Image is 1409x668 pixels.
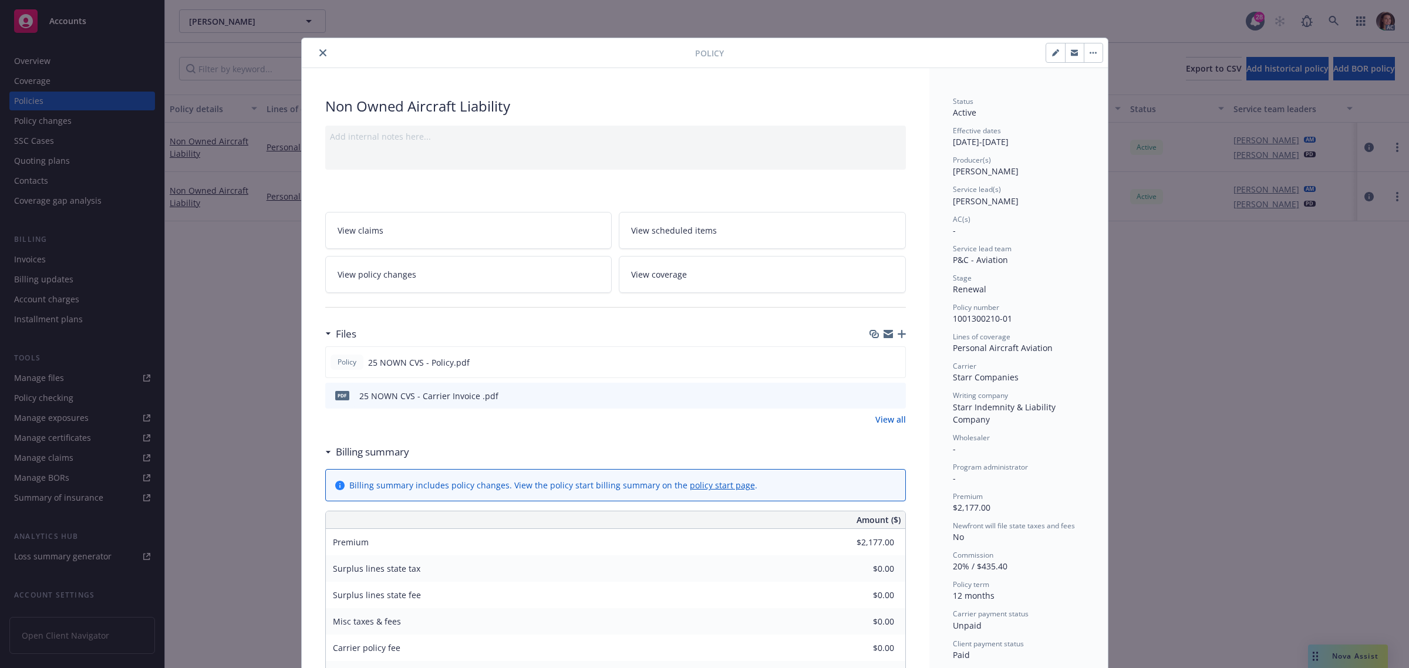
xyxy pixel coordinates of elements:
[953,244,1012,254] span: Service lead team
[953,107,976,118] span: Active
[631,268,687,281] span: View coverage
[953,649,970,660] span: Paid
[325,96,906,116] div: Non Owned Aircraft Liability
[953,372,1019,383] span: Starr Companies
[890,356,901,369] button: preview file
[825,534,901,551] input: 0.00
[953,126,1001,136] span: Effective dates
[333,589,421,600] span: Surplus lines state fee
[325,444,409,460] div: Billing summary
[953,155,991,165] span: Producer(s)
[825,586,901,604] input: 0.00
[953,342,1084,354] div: Personal Aircraft Aviation
[891,390,901,402] button: preview file
[953,302,999,312] span: Policy number
[335,391,349,400] span: pdf
[953,166,1019,177] span: [PERSON_NAME]
[953,531,964,542] span: No
[953,521,1075,531] span: Newfront will file state taxes and fees
[953,579,989,589] span: Policy term
[359,390,498,402] div: 25 NOWN CVS - Carrier Invoice .pdf
[953,550,993,560] span: Commission
[338,268,416,281] span: View policy changes
[338,224,383,237] span: View claims
[871,356,881,369] button: download file
[325,212,612,249] a: View claims
[953,561,1007,572] span: 20% / $435.40
[953,639,1024,649] span: Client payment status
[330,130,901,143] div: Add internal notes here...
[349,479,757,491] div: Billing summary includes policy changes. View the policy start billing summary on the .
[953,620,982,631] span: Unpaid
[875,413,906,426] a: View all
[325,256,612,293] a: View policy changes
[953,214,970,224] span: AC(s)
[953,402,1058,425] span: Starr Indemnity & Liability Company
[333,616,401,627] span: Misc taxes & fees
[333,537,369,548] span: Premium
[953,254,1008,265] span: P&C - Aviation
[953,502,990,513] span: $2,177.00
[333,563,420,574] span: Surplus lines state tax
[953,590,995,601] span: 12 months
[953,225,956,236] span: -
[325,326,356,342] div: Files
[953,443,956,454] span: -
[953,491,983,501] span: Premium
[872,390,881,402] button: download file
[857,514,901,526] span: Amount ($)
[953,473,956,484] span: -
[953,184,1001,194] span: Service lead(s)
[953,195,1019,207] span: [PERSON_NAME]
[631,224,717,237] span: View scheduled items
[953,332,1010,342] span: Lines of coverage
[316,46,330,60] button: close
[619,256,906,293] a: View coverage
[953,361,976,371] span: Carrier
[825,613,901,630] input: 0.00
[953,96,973,106] span: Status
[953,273,972,283] span: Stage
[619,212,906,249] a: View scheduled items
[825,560,901,578] input: 0.00
[953,284,986,295] span: Renewal
[953,390,1008,400] span: Writing company
[825,639,901,657] input: 0.00
[695,47,724,59] span: Policy
[953,313,1012,324] span: 1001300210-01
[335,357,359,367] span: Policy
[953,609,1029,619] span: Carrier payment status
[953,433,990,443] span: Wholesaler
[690,480,755,491] a: policy start page
[336,444,409,460] h3: Billing summary
[333,642,400,653] span: Carrier policy fee
[368,356,470,369] span: 25 NOWN CVS - Policy.pdf
[953,462,1028,472] span: Program administrator
[336,326,356,342] h3: Files
[953,126,1084,148] div: [DATE] - [DATE]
